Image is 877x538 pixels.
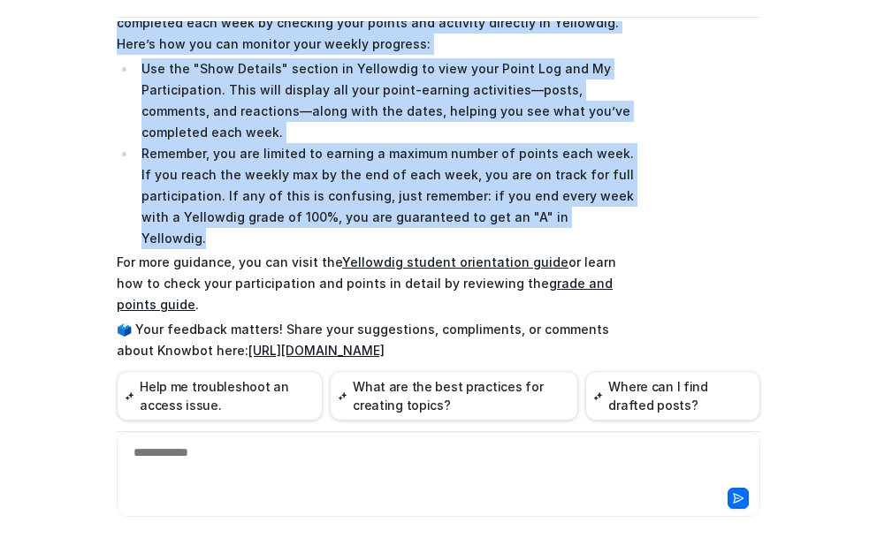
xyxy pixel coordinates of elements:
p: 🗳️ Your feedback matters! Share your suggestions, compliments, or comments about Knowbot here: [117,319,634,361]
p: For more guidance, you can visit the or learn how to check your participation and points in detai... [117,252,634,315]
a: [URL][DOMAIN_NAME] [248,343,385,358]
button: Help me troubleshoot an access issue. [117,371,323,421]
button: What are the best practices for creating topics? [330,371,578,421]
li: Remember, you are limited to earning a maximum number of points each week. If you reach the weekl... [136,143,634,249]
button: Where can I find drafted posts? [585,371,760,421]
li: Use the "Show Details" section in Yellowdig to view your Point Log and My Participation. This wil... [136,58,634,143]
a: Yellowdig student orientation guide [342,254,568,269]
